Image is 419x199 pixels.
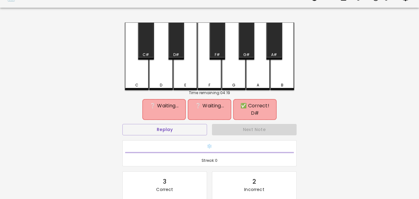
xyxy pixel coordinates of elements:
[236,102,274,117] div: ✅ Correct! D#
[145,102,183,109] div: ❔ Waiting...
[184,82,186,88] div: E
[271,52,277,58] div: A#
[122,124,207,135] button: Replay
[163,177,167,186] div: 3
[125,90,294,96] div: Time remaining: 04:19
[215,52,220,58] div: F#
[257,82,259,88] div: A
[191,102,228,109] div: ❔ Waiting...
[125,143,294,150] h6: ❄️
[209,82,210,88] div: F
[135,82,138,88] div: C
[173,52,179,58] div: D#
[281,82,283,88] div: B
[143,52,149,58] div: C#
[125,157,294,164] span: Streak: 0
[252,177,256,186] div: 2
[160,82,162,88] div: D
[156,186,173,193] p: Correct
[232,82,235,88] div: G
[244,186,264,193] p: Incorrect
[243,52,250,58] div: G#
